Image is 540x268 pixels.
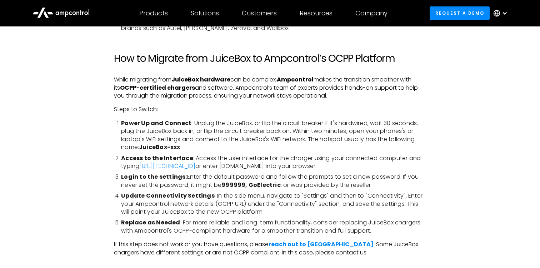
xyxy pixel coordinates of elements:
[121,192,426,216] li: : In the side menu, navigate to "Settings" and then to "Connectivity". Enter your Ampcontrol netw...
[121,119,426,152] li: : Unplug the JuiceBox, or flip the circuit breaker if it's hardwired, wait 30 seconds, plug the J...
[242,9,277,17] div: Customers
[139,9,168,17] div: Products
[121,192,215,200] strong: Update Connectivity Settings
[121,119,191,127] strong: Power Up and Connect
[114,105,426,113] p: Steps to Switch:
[191,9,219,17] div: Solutions
[120,84,195,92] strong: OCPP-certified chargers
[430,6,490,20] a: Request a demo
[300,9,332,17] div: Resources
[121,173,187,181] strong: Login to the settings:
[121,154,426,170] li: : Access the user interface for the charger using your connected computer and typing or enter [DO...
[114,240,426,257] p: If this step does not work or you have questions, please . Some JuiceBox chargers have different ...
[139,162,195,170] a: [URL][TECHNICAL_ID]
[121,219,426,235] li: : For more reliable and long-term functionality, consider replacing JuiceBox chargers with Ampcon...
[355,9,387,17] div: Company
[221,181,281,189] strong: 999999, GoElectric
[171,75,230,84] strong: JuiceBox hardware
[139,143,180,151] strong: JuiceBox-xxx
[121,173,426,189] li: Enter the default password and follow the prompts to set a new password. If you never set the pas...
[114,76,426,100] p: While migrating from can be complex, makes the transition smoother with its and software. Ampcont...
[277,75,314,84] strong: Ampcontrol
[114,53,426,65] h2: How to Migrate from JuiceBox to Ampcontrol’s OCPP Platform
[121,154,193,162] strong: Access to the Interface
[269,240,374,248] a: reach out to [GEOGRAPHIC_DATA]
[121,218,180,227] strong: Replace as Needed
